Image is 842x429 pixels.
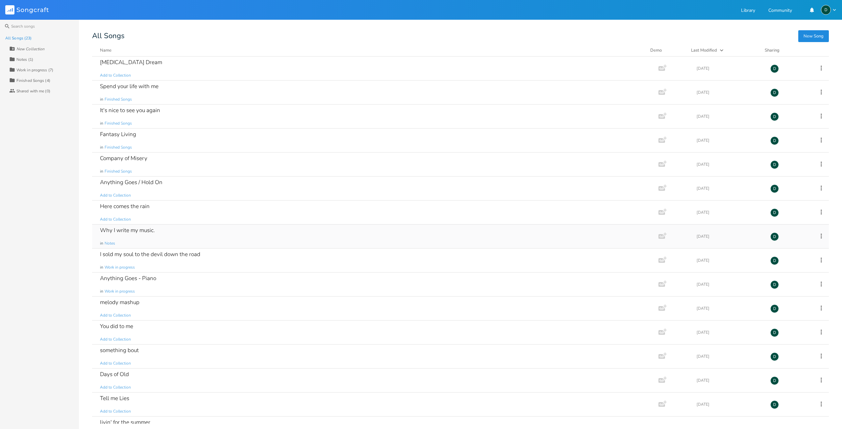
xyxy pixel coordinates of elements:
[770,256,779,265] div: Danny
[697,330,762,334] div: [DATE]
[100,299,139,305] div: melody mashup
[697,282,762,286] div: [DATE]
[100,419,150,425] div: livin' for the summer
[770,136,779,145] div: Danny
[697,162,762,166] div: [DATE]
[105,169,132,174] span: Finished Songs
[697,306,762,310] div: [DATE]
[105,241,115,246] span: Notes
[697,210,762,214] div: [DATE]
[100,395,129,401] div: Tell me Lies
[697,378,762,382] div: [DATE]
[821,5,837,15] button: D
[100,371,129,377] div: Days of Old
[100,241,103,246] span: in
[770,64,779,73] div: Danny
[100,179,162,185] div: Anything Goes / Hold On
[650,47,683,54] div: Demo
[770,112,779,121] div: Danny
[697,354,762,358] div: [DATE]
[100,169,103,174] span: in
[105,97,132,102] span: Finished Songs
[16,47,44,51] div: New Collection
[100,265,103,270] span: in
[697,138,762,142] div: [DATE]
[100,131,136,137] div: Fantasy Living
[697,90,762,94] div: [DATE]
[100,155,147,161] div: Company of Misery
[16,68,53,72] div: Work in progress (7)
[770,352,779,361] div: Danny
[100,47,111,53] div: Name
[100,289,103,294] span: in
[691,47,717,53] div: Last Modified
[770,184,779,193] div: Danny
[697,234,762,238] div: [DATE]
[105,145,132,150] span: Finished Songs
[100,97,103,102] span: in
[100,193,131,198] span: Add to Collection
[100,47,642,54] button: Name
[770,160,779,169] div: Danny
[770,208,779,217] div: Danny
[105,265,135,270] span: Work in progress
[741,8,755,14] a: Library
[697,114,762,118] div: [DATE]
[100,323,133,329] div: You did to me
[105,121,132,126] span: Finished Songs
[697,66,762,70] div: [DATE]
[100,313,131,318] span: Add to Collection
[770,232,779,241] div: Danny
[16,79,50,83] div: Finished Songs (4)
[100,275,156,281] div: Anything Goes - Piano
[100,145,103,150] span: in
[100,385,131,390] span: Add to Collection
[16,58,33,61] div: Notes (1)
[697,258,762,262] div: [DATE]
[100,60,162,65] div: [MEDICAL_DATA] Dream
[770,376,779,385] div: Danny
[100,73,131,78] span: Add to Collection
[798,30,829,42] button: New Song
[100,227,155,233] div: Why I write my music.
[100,217,131,222] span: Add to Collection
[770,280,779,289] div: Danny
[770,328,779,337] div: Danny
[697,186,762,190] div: [DATE]
[770,304,779,313] div: Danny
[697,402,762,406] div: [DATE]
[100,107,160,113] div: It's nice to see you again
[691,47,757,54] button: Last Modified
[105,289,135,294] span: Work in progress
[100,409,131,414] span: Add to Collection
[821,5,831,15] div: Danny
[100,251,200,257] div: I sold my soul to the devil down the road
[92,33,829,39] div: All Songs
[770,400,779,409] div: Danny
[100,121,103,126] span: in
[100,203,150,209] div: Here comes the rain
[100,83,159,89] div: Spend your life with me
[100,361,131,366] span: Add to Collection
[16,89,50,93] div: Shared with me (0)
[765,47,804,54] div: Sharing
[5,36,32,40] div: All Songs (23)
[768,8,792,14] a: Community
[100,337,131,342] span: Add to Collection
[770,88,779,97] div: Danny
[100,347,139,353] div: something bout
